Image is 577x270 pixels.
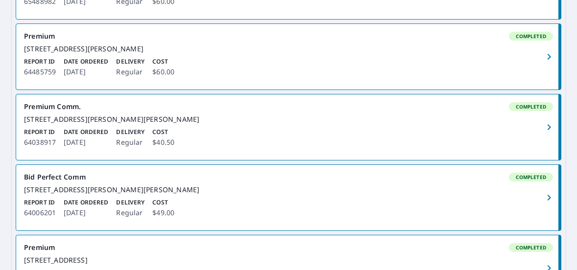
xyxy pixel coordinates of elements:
p: Regular [116,136,144,148]
p: Cost [152,128,174,136]
div: Premium Comm. [24,102,553,111]
span: Completed [510,174,552,180]
p: $40.50 [152,136,174,148]
div: Premium [24,243,553,252]
p: 64038917 [24,136,56,148]
p: Delivery [116,128,144,136]
div: [STREET_ADDRESS] [24,256,553,265]
p: Regular [116,66,144,78]
p: Regular [116,207,144,219]
p: $60.00 [152,66,174,78]
p: Report ID [24,128,56,136]
span: Completed [510,103,552,110]
div: Premium [24,32,553,41]
p: Report ID [24,57,56,66]
p: [DATE] [64,207,108,219]
div: [STREET_ADDRESS][PERSON_NAME][PERSON_NAME] [24,115,553,124]
div: [STREET_ADDRESS][PERSON_NAME] [24,45,553,53]
p: Date Ordered [64,128,108,136]
div: Bid Perfect Comm [24,173,553,181]
p: Date Ordered [64,198,108,207]
p: [DATE] [64,66,108,78]
p: Delivery [116,57,144,66]
p: Cost [152,57,174,66]
a: Premium Comm.Completed[STREET_ADDRESS][PERSON_NAME][PERSON_NAME]Report ID64038917Date Ordered[DAT... [16,94,561,160]
p: Report ID [24,198,56,207]
p: [DATE] [64,136,108,148]
p: Cost [152,198,174,207]
a: PremiumCompleted[STREET_ADDRESS][PERSON_NAME]Report ID64485759Date Ordered[DATE]DeliveryRegularCo... [16,24,561,90]
span: Completed [510,33,552,40]
span: Completed [510,244,552,251]
p: $49.00 [152,207,174,219]
a: Bid Perfect CommCompleted[STREET_ADDRESS][PERSON_NAME][PERSON_NAME]Report ID64006201Date Ordered[... [16,165,561,230]
div: [STREET_ADDRESS][PERSON_NAME][PERSON_NAME] [24,185,553,194]
p: 64006201 [24,207,56,219]
p: 64485759 [24,66,56,78]
p: Delivery [116,198,144,207]
p: Date Ordered [64,57,108,66]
